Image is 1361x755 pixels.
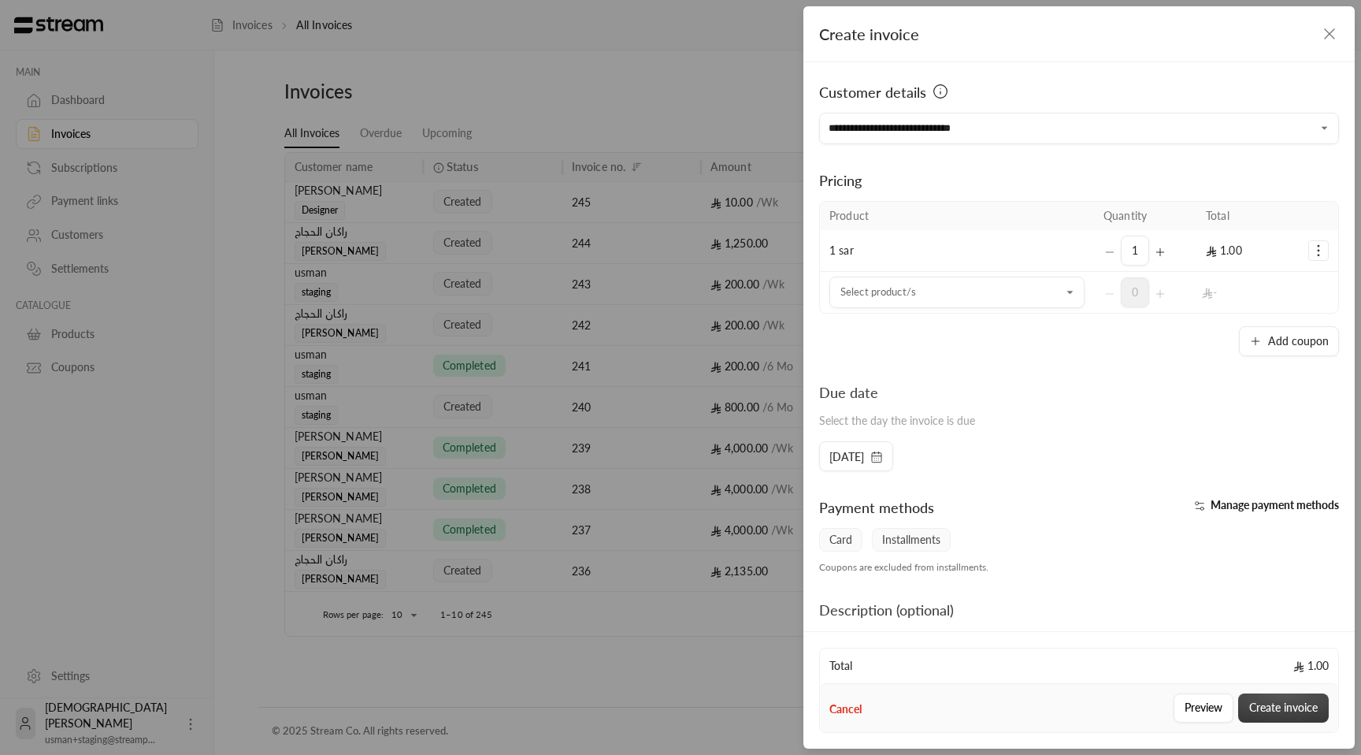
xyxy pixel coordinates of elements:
[1196,272,1299,313] td: -
[819,169,1339,192] div: Pricing
[829,658,852,674] span: Total
[1196,202,1299,230] th: Total
[829,701,862,717] button: Cancel
[819,81,926,103] span: Customer details
[1174,694,1233,723] button: Preview
[872,528,951,552] span: Installments
[829,244,854,257] span: 1 sar
[1238,694,1329,723] button: Create invoice
[1121,277,1149,307] span: 0
[819,201,1339,314] table: Selected Products
[1315,119,1334,138] button: Open
[819,528,862,552] span: Card
[829,449,864,465] span: [DATE]
[1094,202,1196,230] th: Quantity
[1239,326,1339,356] button: Add coupon
[1061,283,1080,302] button: Open
[820,202,1094,230] th: Product
[819,601,954,619] span: Description (optional)
[819,381,975,404] div: Due date
[819,24,919,43] span: Create invoice
[811,561,1347,574] div: Coupons are excluded from installments.
[1206,244,1242,257] span: 1.00
[1293,658,1329,674] span: 1.00
[819,414,975,427] span: Select the day the invoice is due
[1121,236,1149,266] span: 1
[819,499,934,516] span: Payment methods
[1211,498,1339,511] span: Manage payment methods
